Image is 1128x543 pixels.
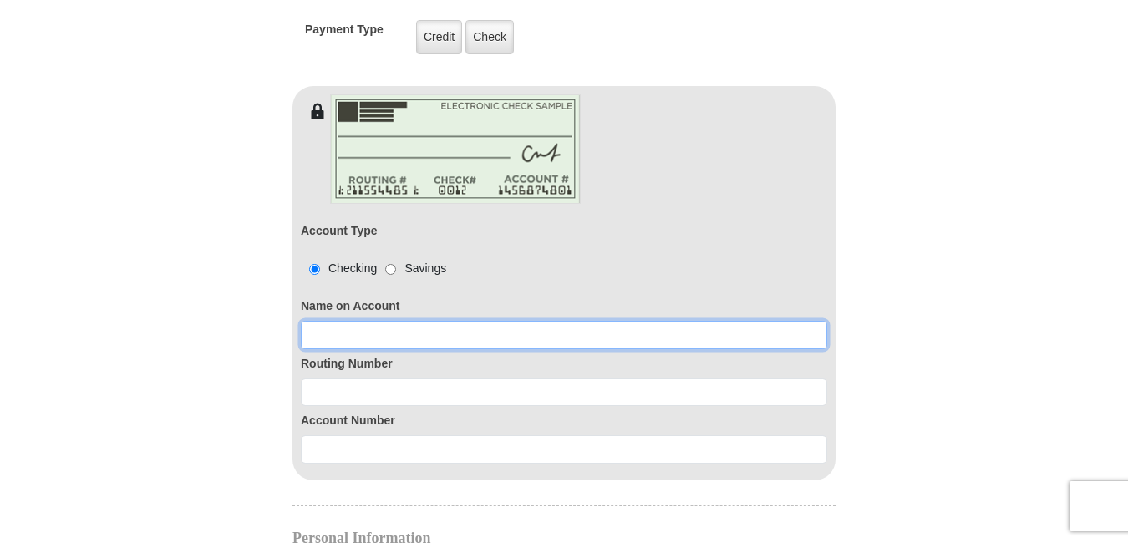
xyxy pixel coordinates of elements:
[416,20,462,54] label: Credit
[301,297,827,315] label: Name on Account
[305,23,384,45] h5: Payment Type
[330,94,581,204] img: check-en.png
[301,355,827,373] label: Routing Number
[301,222,378,240] label: Account Type
[301,260,446,277] div: Checking Savings
[301,412,827,429] label: Account Number
[465,20,514,54] label: Check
